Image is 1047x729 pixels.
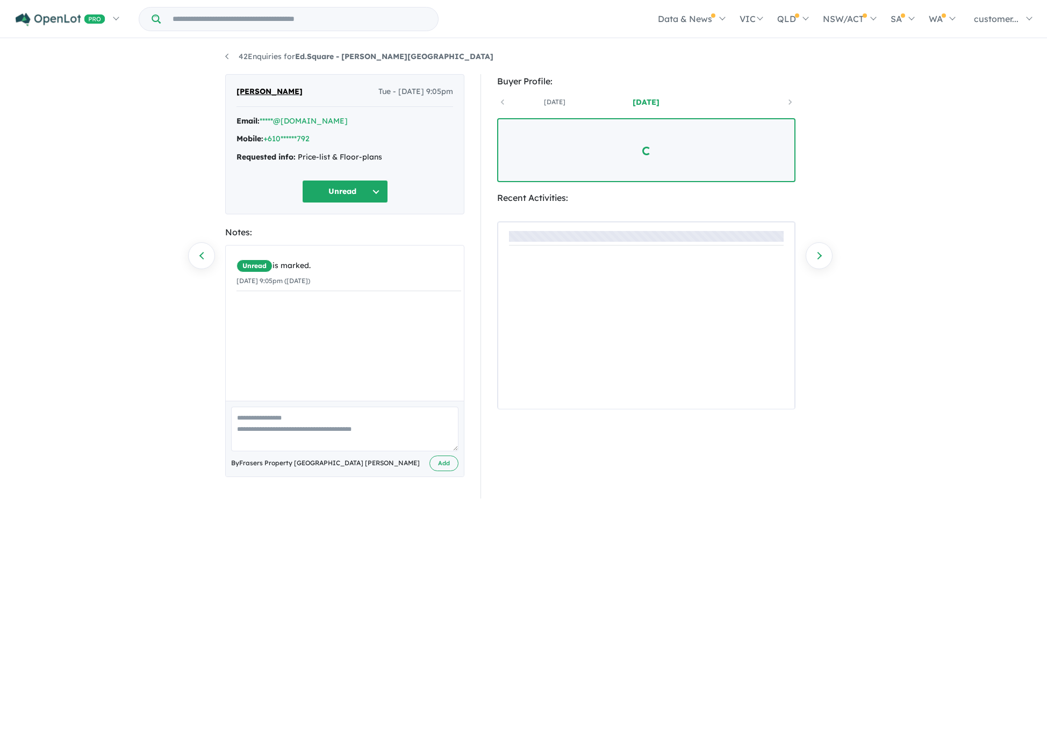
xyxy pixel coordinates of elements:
input: Try estate name, suburb, builder or developer [163,8,436,31]
strong: Requested info: [236,152,296,162]
a: 42Enquiries forEd.Square - [PERSON_NAME][GEOGRAPHIC_DATA] [225,52,493,61]
div: is marked. [236,259,461,272]
a: [DATE] [600,97,692,107]
span: customer... [974,13,1019,24]
nav: breadcrumb [225,50,822,63]
span: Tue - [DATE] 9:05pm [378,85,453,98]
strong: Mobile: [236,134,263,143]
button: Add [429,456,458,471]
span: By Frasers Property [GEOGRAPHIC_DATA] [PERSON_NAME] [231,458,420,468]
span: Unread [236,259,272,272]
div: Recent Activities: [497,191,795,205]
strong: Ed.Square - [PERSON_NAME][GEOGRAPHIC_DATA] [295,52,493,61]
div: Buyer Profile: [497,74,795,89]
strong: Email: [236,116,260,126]
small: [DATE] 9:05pm ([DATE]) [236,277,310,285]
img: Openlot PRO Logo White [16,13,105,26]
button: Unread [302,180,388,203]
span: [PERSON_NAME] [236,85,303,98]
div: Notes: [225,225,464,240]
div: Price-list & Floor-plans [236,151,453,164]
a: [DATE] [509,97,600,107]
